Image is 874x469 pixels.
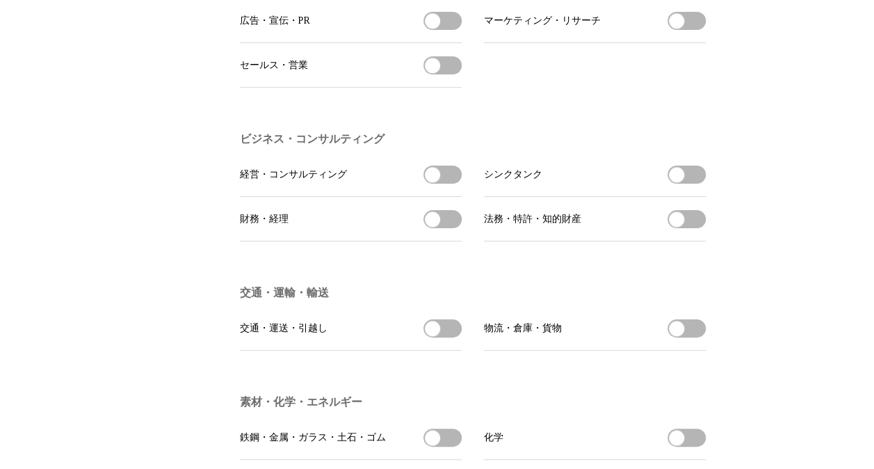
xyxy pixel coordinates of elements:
h3: ビジネス・コンサルティング [240,132,706,147]
span: セールス・営業 [240,59,308,72]
h3: 交通・運輸・輸送 [240,286,706,301]
h3: 素材・化学・エネルギー [240,395,706,410]
span: シンクタンク [484,168,542,181]
span: 法務・特許・知的財産 [484,213,581,225]
span: 広告・宣伝・PR [240,15,310,27]
span: 経営・コンサルティング [240,168,347,181]
span: マーケティング・リサーチ [484,15,601,27]
span: 鉄鋼・金属・ガラス・土石・ゴム [240,431,386,444]
span: 物流・倉庫・貨物 [484,322,562,335]
span: 化学 [484,431,503,444]
span: 財務・経理 [240,213,289,225]
span: 交通・運送・引越し [240,322,327,335]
